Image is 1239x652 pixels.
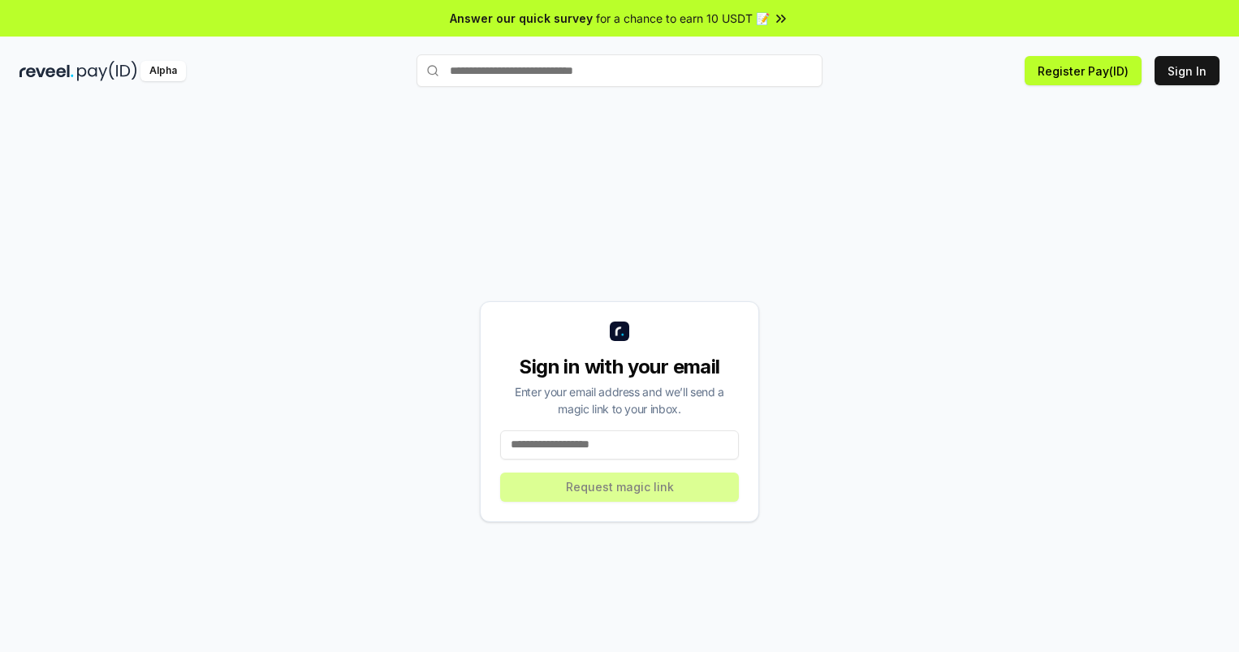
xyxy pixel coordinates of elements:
img: logo_small [610,322,629,341]
button: Sign In [1155,56,1220,85]
button: Register Pay(ID) [1025,56,1142,85]
div: Enter your email address and we’ll send a magic link to your inbox. [500,383,739,417]
span: for a chance to earn 10 USDT 📝 [596,10,770,27]
div: Sign in with your email [500,354,739,380]
img: reveel_dark [19,61,74,81]
img: pay_id [77,61,137,81]
div: Alpha [140,61,186,81]
span: Answer our quick survey [450,10,593,27]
